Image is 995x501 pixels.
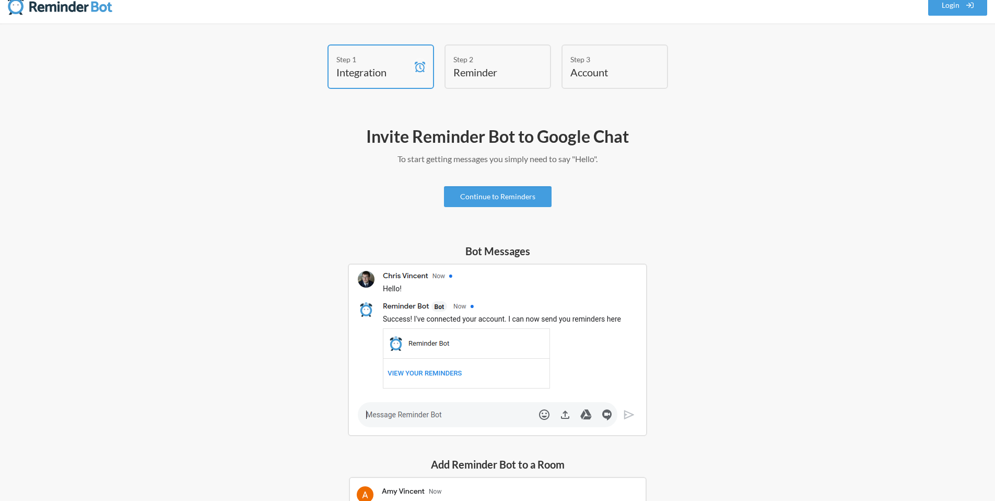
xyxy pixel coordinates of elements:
div: Step 1 [336,54,409,65]
h5: Bot Messages [348,244,647,258]
p: To start getting messages you simply need to say "Hello". [195,153,801,165]
h4: Account [570,65,643,79]
a: Continue to Reminders [444,186,552,207]
div: Step 3 [570,54,643,65]
h4: Integration [336,65,409,79]
h4: Reminder [453,65,526,79]
h2: Invite Reminder Bot to Google Chat [195,126,801,147]
div: Step 2 [453,54,526,65]
h5: Add Reminder Bot to a Room [349,457,647,472]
